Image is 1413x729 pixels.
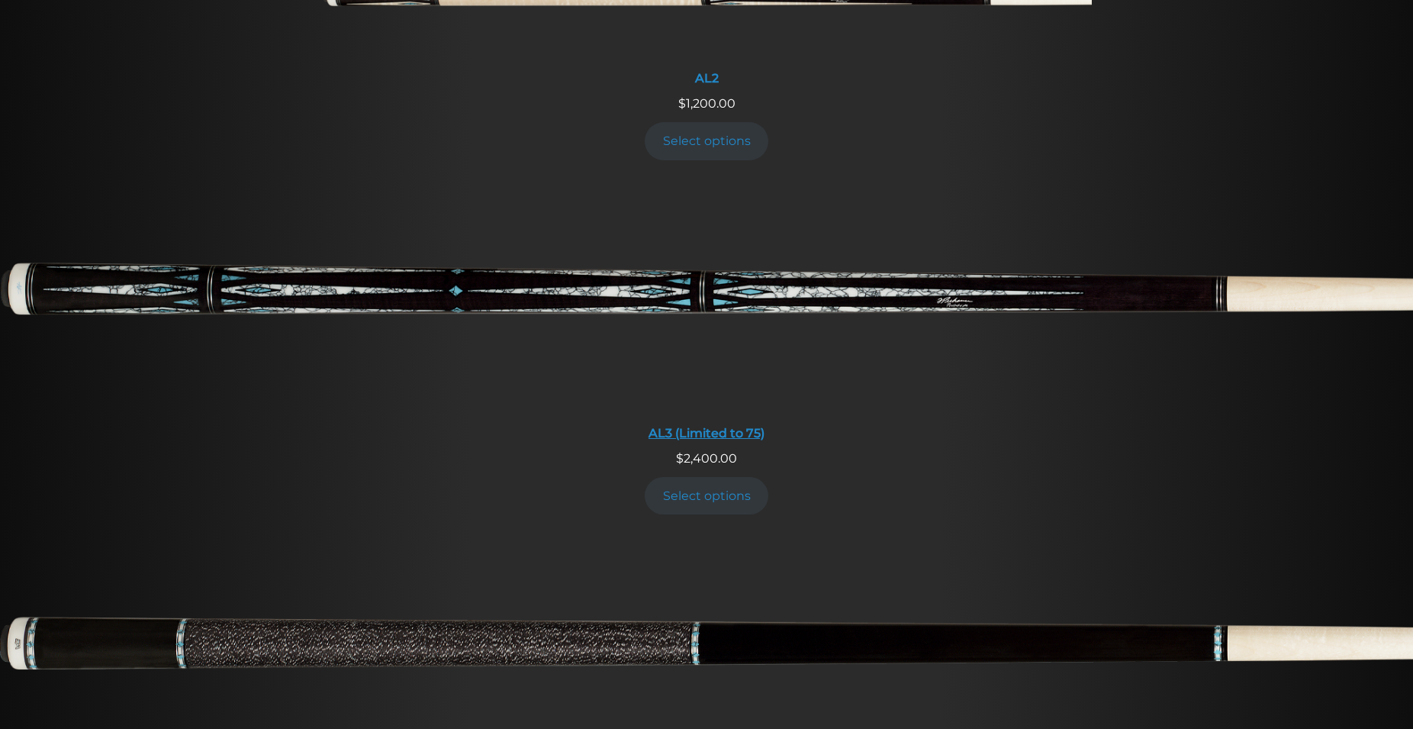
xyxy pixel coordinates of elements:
span: 2,400.00 [676,451,737,466]
span: $ [678,96,686,111]
div: AL2 [321,71,1092,85]
span: $ [676,451,684,466]
a: Add to cart: “AL2” [645,122,768,160]
span: 1,200.00 [678,96,735,111]
a: Add to cart: “AL3 (Limited to 75)” [645,477,768,514]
